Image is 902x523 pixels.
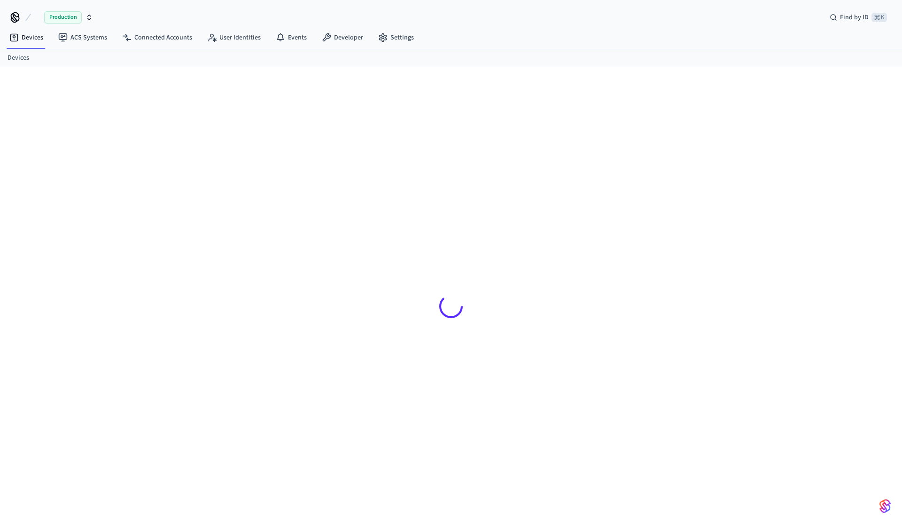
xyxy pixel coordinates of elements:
[314,29,371,46] a: Developer
[51,29,115,46] a: ACS Systems
[115,29,200,46] a: Connected Accounts
[2,29,51,46] a: Devices
[8,53,29,63] a: Devices
[200,29,268,46] a: User Identities
[371,29,421,46] a: Settings
[840,13,869,22] span: Find by ID
[268,29,314,46] a: Events
[822,9,894,26] div: Find by ID⌘ K
[871,13,887,22] span: ⌘ K
[44,11,82,23] span: Production
[879,499,891,514] img: SeamLogoGradient.69752ec5.svg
